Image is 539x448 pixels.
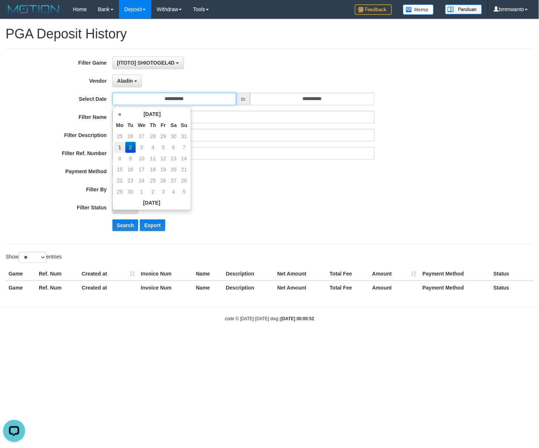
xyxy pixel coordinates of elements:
th: Invoice Num [138,267,193,281]
button: Search [112,219,139,231]
td: 7 [179,142,189,153]
th: Description [223,281,274,294]
th: Amount [369,281,420,294]
th: Created at [79,267,138,281]
th: Game [6,281,36,294]
th: Amount [369,267,420,281]
td: 24 [136,175,148,186]
td: 4 [168,186,179,197]
th: Tu [125,120,136,131]
td: 29 [114,186,125,197]
select: Showentries [18,252,46,263]
td: 8 [114,153,125,164]
th: Ref. Num [36,281,79,294]
th: Invoice Num [138,281,193,294]
td: 5 [179,186,189,197]
td: 5 [158,142,168,153]
img: Feedback.jpg [355,4,392,15]
th: Game [6,267,36,281]
button: Aladin [112,75,142,87]
td: 25 [114,131,125,142]
th: Description [223,267,274,281]
th: Fr [158,120,168,131]
td: 25 [148,175,158,186]
td: 22 [114,175,125,186]
td: 26 [158,175,168,186]
label: Show entries [6,252,62,263]
h1: PGA Deposit History [6,27,533,41]
td: 28 [148,131,158,142]
strong: [DATE] 00:00:52 [281,316,314,321]
img: panduan.png [445,4,482,14]
td: 18 [148,164,158,175]
td: 27 [136,131,148,142]
td: 20 [168,164,179,175]
td: 23 [125,175,136,186]
td: 29 [158,131,168,142]
th: Name [193,267,223,281]
td: 15 [114,164,125,175]
span: [ITOTO] SHIOTOGEL4D [117,60,175,66]
th: Total Fee [327,281,369,294]
button: Export [140,219,165,231]
td: 3 [158,186,168,197]
span: Aladin [117,78,133,84]
span: PAID [117,205,129,211]
td: 9 [125,153,136,164]
td: 12 [158,153,168,164]
th: Total Fee [327,267,369,281]
th: « [114,109,125,120]
img: Button%20Memo.svg [403,4,434,15]
th: Payment Method [420,267,491,281]
td: 1 [136,186,148,197]
button: [ITOTO] SHIOTOGEL4D [112,57,184,69]
button: Open LiveChat chat widget [3,3,25,25]
th: Status [491,267,533,281]
th: Sa [168,120,179,131]
td: 28 [179,175,189,186]
td: 6 [168,142,179,153]
span: to [236,93,250,105]
img: MOTION_logo.png [6,4,62,15]
td: 13 [168,153,179,164]
th: Net Amount [274,281,327,294]
th: Created at [79,281,138,294]
td: 2 [148,186,158,197]
td: 30 [125,186,136,197]
td: 31 [179,131,189,142]
td: 19 [158,164,168,175]
td: 1 [114,142,125,153]
td: 10 [136,153,148,164]
th: Status [491,281,533,294]
td: 3 [136,142,148,153]
td: 26 [125,131,136,142]
th: Mo [114,120,125,131]
th: Th [148,120,158,131]
th: Su [179,120,189,131]
th: [DATE] [114,197,189,208]
td: 30 [168,131,179,142]
td: 11 [148,153,158,164]
th: [DATE] [125,109,179,120]
th: Name [193,281,223,294]
small: code © [DATE]-[DATE] dwg | [225,316,314,321]
td: 21 [179,164,189,175]
td: 4 [148,142,158,153]
th: We [136,120,148,131]
th: Net Amount [274,267,327,281]
td: 16 [125,164,136,175]
td: 2 [125,142,136,153]
th: Ref. Num [36,267,79,281]
th: Payment Method [420,281,491,294]
td: 27 [168,175,179,186]
td: 14 [179,153,189,164]
td: 17 [136,164,148,175]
